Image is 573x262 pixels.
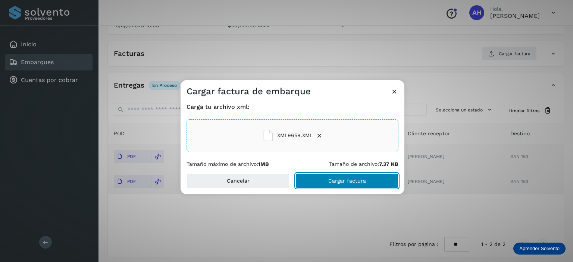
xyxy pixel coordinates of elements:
b: 1MB [258,161,269,167]
span: XML9659.XML [277,132,313,139]
b: 7.37 KB [379,161,398,167]
p: Tamaño de archivo: [329,161,398,167]
button: Cargar factura [295,173,398,188]
p: Tamaño máximo de archivo: [187,161,269,167]
p: Aprender Solvento [519,246,560,252]
span: Cargar factura [328,178,366,183]
span: Cancelar [227,178,250,183]
div: Aprender Solvento [513,243,566,255]
button: Cancelar [187,173,289,188]
h3: Cargar factura de embarque [187,86,311,97]
h4: Carga tu archivo xml: [187,103,398,110]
